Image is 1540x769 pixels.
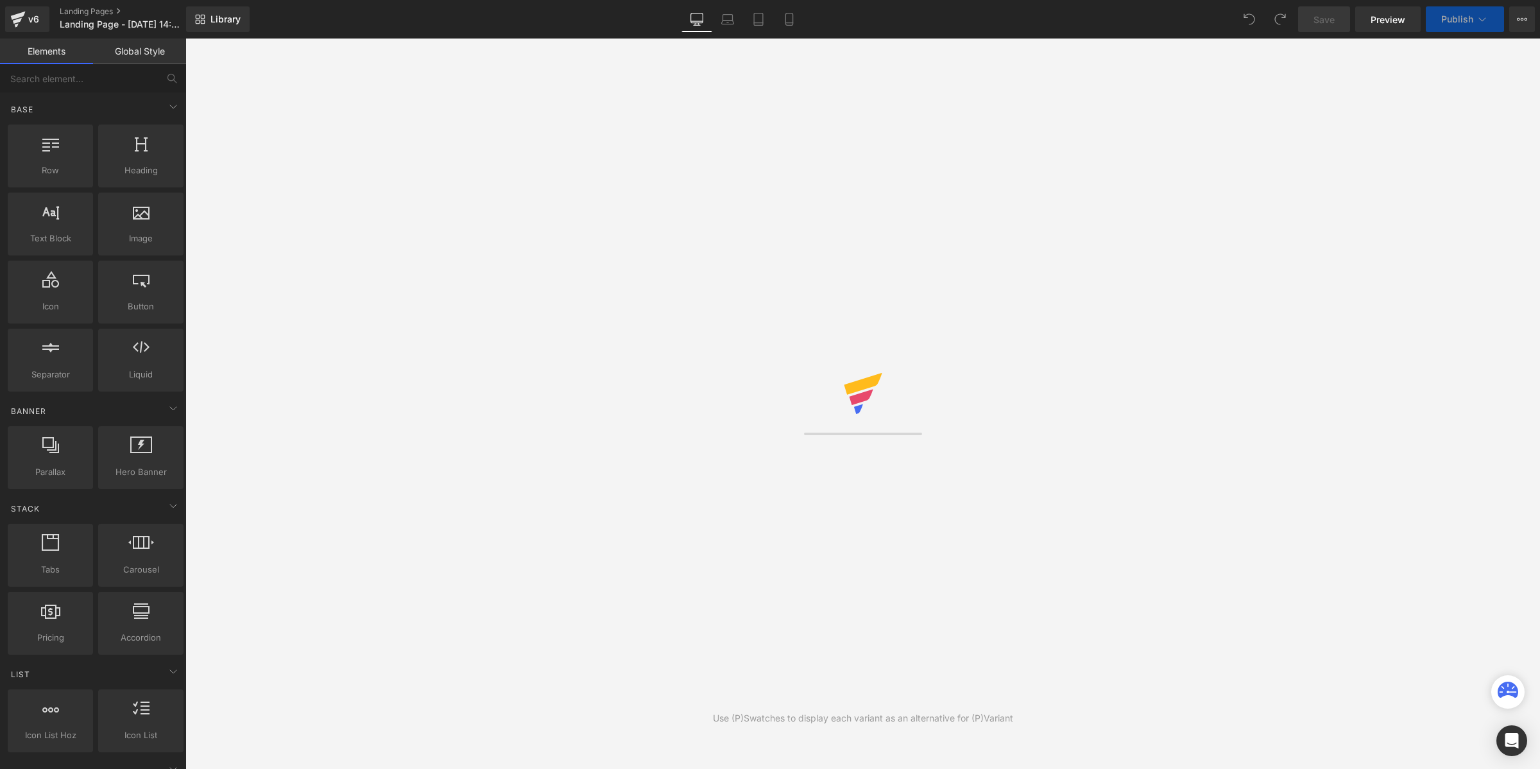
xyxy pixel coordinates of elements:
[1267,6,1293,32] button: Redo
[1426,6,1504,32] button: Publish
[12,300,89,313] span: Icon
[743,6,774,32] a: Tablet
[5,6,49,32] a: v6
[681,6,712,32] a: Desktop
[10,103,35,116] span: Base
[102,164,180,177] span: Heading
[60,19,183,30] span: Landing Page - [DATE] 14:43:20
[93,39,186,64] a: Global Style
[12,368,89,381] span: Separator
[102,465,180,479] span: Hero Banner
[102,300,180,313] span: Button
[12,232,89,245] span: Text Block
[774,6,805,32] a: Mobile
[102,368,180,381] span: Liquid
[713,711,1013,725] div: Use (P)Swatches to display each variant as an alternative for (P)Variant
[210,13,241,25] span: Library
[12,631,89,644] span: Pricing
[102,563,180,576] span: Carousel
[60,6,207,17] a: Landing Pages
[26,11,42,28] div: v6
[10,405,47,417] span: Banner
[186,6,250,32] a: New Library
[12,465,89,479] span: Parallax
[102,729,180,742] span: Icon List
[1236,6,1262,32] button: Undo
[12,164,89,177] span: Row
[1355,6,1421,32] a: Preview
[1371,13,1405,26] span: Preview
[1496,725,1527,756] div: Open Intercom Messenger
[12,729,89,742] span: Icon List Hoz
[1509,6,1535,32] button: More
[10,668,31,680] span: List
[712,6,743,32] a: Laptop
[10,503,41,515] span: Stack
[1313,13,1335,26] span: Save
[102,631,180,644] span: Accordion
[1441,14,1473,24] span: Publish
[102,232,180,245] span: Image
[12,563,89,576] span: Tabs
